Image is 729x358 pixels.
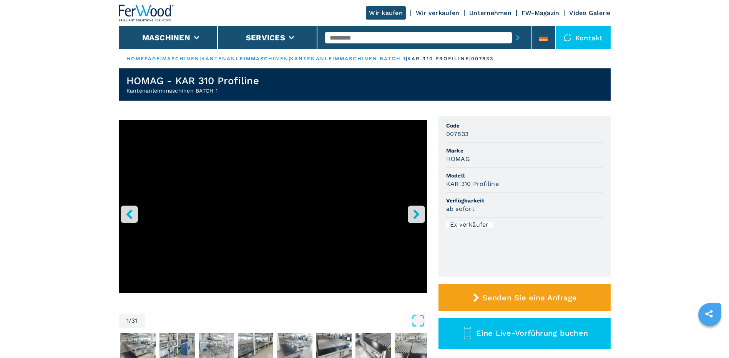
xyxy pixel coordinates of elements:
[160,56,162,61] span: |
[199,56,201,61] span: |
[521,9,560,17] a: FW-Magazin
[119,120,427,306] div: Go to Slide 1
[406,56,407,61] span: |
[126,75,259,87] h1: HOMAG - KAR 310 Profiline
[476,328,588,338] span: Eine Live-Vorführung buchen
[407,55,471,62] p: kar 310 profiline |
[438,284,611,311] button: Senden Sie eine Anfrage
[512,29,524,46] button: submit-button
[556,26,611,49] div: Kontakt
[142,33,190,42] button: Maschinen
[564,34,571,41] img: Kontakt
[289,56,290,61] span: |
[446,222,493,228] div: Ex verkäufer
[121,206,138,223] button: left-button
[119,5,174,22] img: Ferwood
[446,197,603,204] span: Verfügbarkeit
[126,87,259,94] h2: Kantenanleimmaschinen BATCH 1
[446,122,603,129] span: Code
[366,6,406,20] a: Wir kaufen
[129,318,131,324] span: /
[569,9,610,17] a: Video Galerie
[446,147,603,154] span: Marke
[471,55,494,62] p: 007833
[446,129,469,138] h3: 007833
[162,56,200,61] a: maschinen
[147,314,425,328] button: Open Fullscreen
[699,304,719,323] a: sharethis
[446,204,475,213] h3: ab sofort
[290,56,406,61] a: kantenanleimmaschinen batch 1
[246,33,285,42] button: Services
[696,323,723,352] iframe: Chat
[131,318,138,324] span: 31
[446,154,470,163] h3: HOMAG
[469,9,511,17] a: Unternehmen
[446,179,499,188] h3: KAR 310 Profiline
[482,293,577,302] span: Senden Sie eine Anfrage
[201,56,289,61] a: kantenanleimmaschinen
[416,9,459,17] a: Wir verkaufen
[126,56,161,61] a: HOMEPAGE
[408,206,425,223] button: right-button
[126,318,129,324] span: 1
[438,318,611,349] button: Eine Live-Vorführung buchen
[446,172,603,179] span: Modell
